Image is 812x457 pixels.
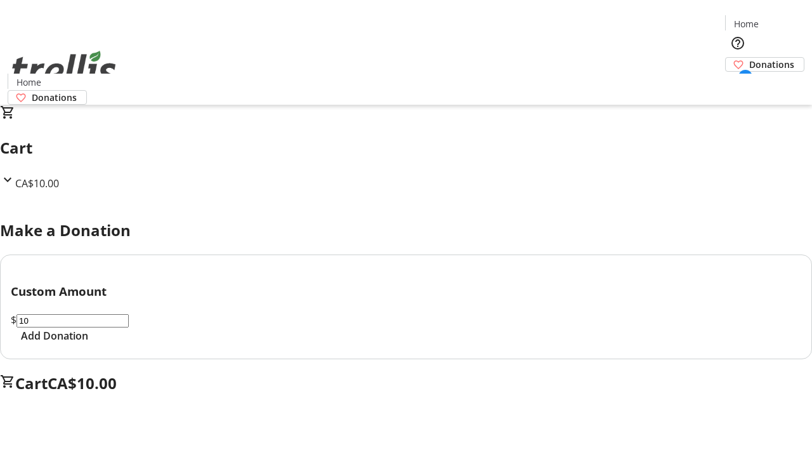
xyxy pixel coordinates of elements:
[734,17,759,30] span: Home
[11,328,98,343] button: Add Donation
[16,76,41,89] span: Home
[8,76,49,89] a: Home
[11,313,16,327] span: $
[8,90,87,105] a: Donations
[32,91,77,104] span: Donations
[725,57,804,72] a: Donations
[726,17,766,30] a: Home
[725,30,750,56] button: Help
[8,37,121,100] img: Orient E2E Organization GZ8Kxgtmgg's Logo
[48,373,117,394] span: CA$10.00
[749,58,794,71] span: Donations
[15,176,59,190] span: CA$10.00
[725,72,750,97] button: Cart
[21,328,88,343] span: Add Donation
[11,282,801,300] h3: Custom Amount
[16,314,129,328] input: Donation Amount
